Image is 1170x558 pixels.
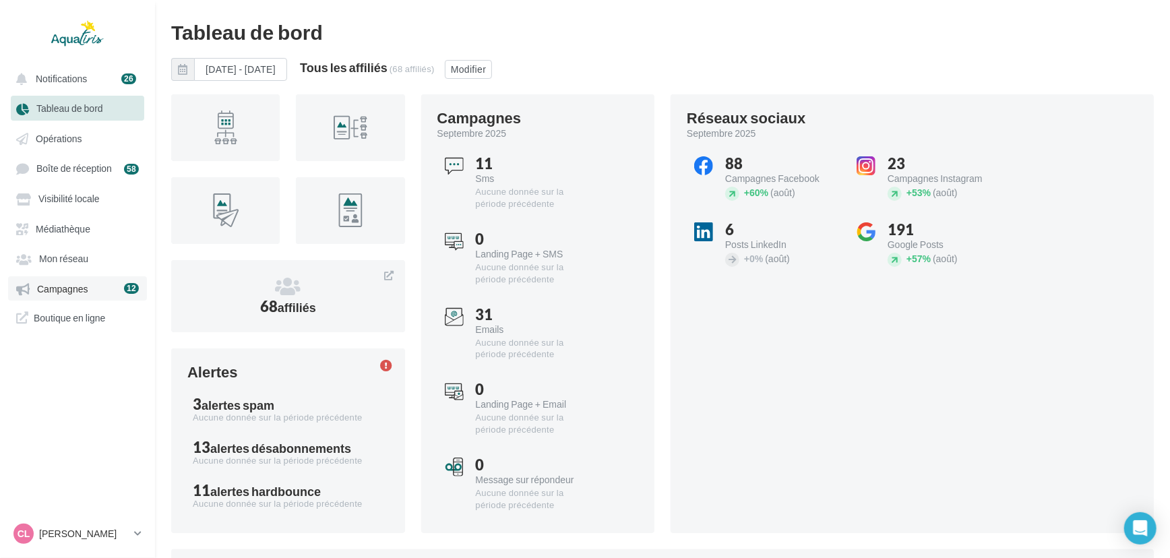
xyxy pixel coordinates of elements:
[300,61,388,73] div: Tous les affiliés
[8,246,147,270] a: Mon réseau
[171,22,1154,42] div: Tableau de bord
[725,156,838,171] div: 88
[11,521,144,547] a: CL [PERSON_NAME]
[202,399,274,411] div: alertes spam
[8,216,147,241] a: Médiathèque
[888,222,1000,237] div: 191
[476,156,588,171] div: 11
[36,133,82,144] span: Opérations
[476,174,588,183] div: Sms
[390,63,435,74] div: (68 affiliés)
[687,111,805,125] div: Réseaux sociaux
[888,240,1000,249] div: Google Posts
[187,365,238,379] div: Alertes
[476,307,588,322] div: 31
[744,187,768,198] span: 60%
[476,382,588,397] div: 0
[725,240,838,249] div: Posts LinkedIn
[476,337,588,361] div: Aucune donnée sur la période précédente
[744,253,763,264] span: 0%
[906,253,912,264] span: +
[36,163,112,175] span: Boîte de réception
[171,58,287,81] button: [DATE] - [DATE]
[193,483,383,498] div: 11
[476,325,588,334] div: Emails
[278,300,316,315] span: affiliés
[906,253,931,264] span: 57%
[770,187,795,198] span: (août)
[445,60,493,79] button: Modifier
[193,412,383,424] div: Aucune donnée sur la période précédente
[193,397,383,412] div: 3
[193,455,383,467] div: Aucune donnée sur la période précédente
[8,306,147,330] a: Boutique en ligne
[933,253,958,264] span: (août)
[476,232,588,247] div: 0
[888,174,1000,183] div: Campagnes Instagram
[210,442,351,454] div: alertes désabonnements
[39,253,88,265] span: Mon réseau
[933,187,958,198] span: (août)
[476,400,588,409] div: Landing Page + Email
[36,103,103,115] span: Tableau de bord
[476,475,588,485] div: Message sur répondeur
[38,193,100,205] span: Visibilité locale
[34,311,105,324] span: Boutique en ligne
[725,174,838,183] div: Campagnes Facebook
[210,485,321,497] div: alertes hardbounce
[260,297,316,315] span: 68
[8,66,142,90] button: Notifications 26
[888,156,1000,171] div: 23
[8,96,147,120] a: Tableau de bord
[1124,512,1157,545] div: Open Intercom Messenger
[437,127,507,140] span: septembre 2025
[36,73,87,84] span: Notifications
[476,458,588,472] div: 0
[124,281,139,296] a: 12
[437,111,522,125] div: Campagnes
[124,164,139,175] div: 58
[476,412,588,436] div: Aucune donnée sur la période précédente
[725,222,838,237] div: 6
[193,440,383,455] div: 13
[39,527,129,540] p: [PERSON_NAME]
[476,186,588,210] div: Aucune donnée sur la période précédente
[121,73,136,84] div: 26
[765,253,790,264] span: (août)
[8,126,147,150] a: Opérations
[37,283,88,294] span: Campagnes
[476,261,588,286] div: Aucune donnée sur la période précédente
[687,127,756,140] span: septembre 2025
[744,187,749,198] span: +
[906,187,912,198] span: +
[194,58,287,81] button: [DATE] - [DATE]
[906,187,931,198] span: 53%
[18,527,30,540] span: CL
[36,223,90,235] span: Médiathèque
[476,487,588,511] div: Aucune donnée sur la période précédente
[193,498,383,510] div: Aucune donnée sur la période précédente
[8,156,147,181] a: Boîte de réception 58
[476,249,588,259] div: Landing Page + SMS
[744,253,749,264] span: +
[124,283,139,294] div: 12
[8,186,147,210] a: Visibilité locale
[8,276,147,301] a: Campagnes 12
